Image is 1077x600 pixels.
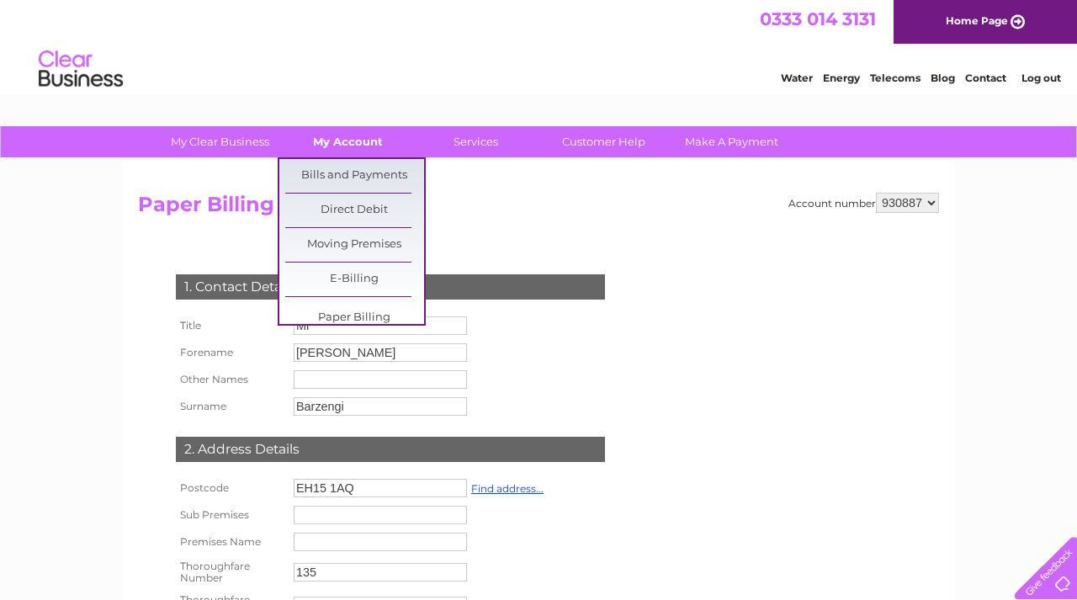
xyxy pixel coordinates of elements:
a: Paper Billing [285,301,424,335]
a: Bills and Payments [285,159,424,193]
th: Premises Name [172,528,289,555]
th: Sub Premises [172,502,289,528]
a: 0333 014 3131 [760,8,876,29]
div: Account number [788,193,939,213]
a: My Account [279,126,417,157]
th: Postcode [172,475,289,502]
div: Clear Business is a trading name of Verastar Limited (registered in [GEOGRAPHIC_DATA] No. 3667643... [142,9,937,82]
a: Services [406,126,545,157]
h2: Paper Billing [138,193,939,225]
a: Energy [823,72,860,84]
a: E-Billing [285,263,424,296]
th: Surname [172,393,289,420]
a: Find address... [471,482,544,495]
a: Make A Payment [662,126,801,157]
img: logo.png [38,44,124,95]
th: Other Names [172,366,289,393]
a: Moving Premises [285,228,424,262]
a: Customer Help [534,126,673,157]
a: My Clear Business [151,126,289,157]
th: Thoroughfare Number [172,555,289,589]
div: 2. Address Details [176,437,605,462]
a: Direct Debit [285,194,424,227]
th: Forename [172,339,289,366]
a: Telecoms [870,72,920,84]
div: 1. Contact Details [176,274,605,300]
th: Title [172,312,289,339]
a: Contact [965,72,1006,84]
a: Blog [931,72,955,84]
a: Water [781,72,813,84]
a: Log out [1021,72,1061,84]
